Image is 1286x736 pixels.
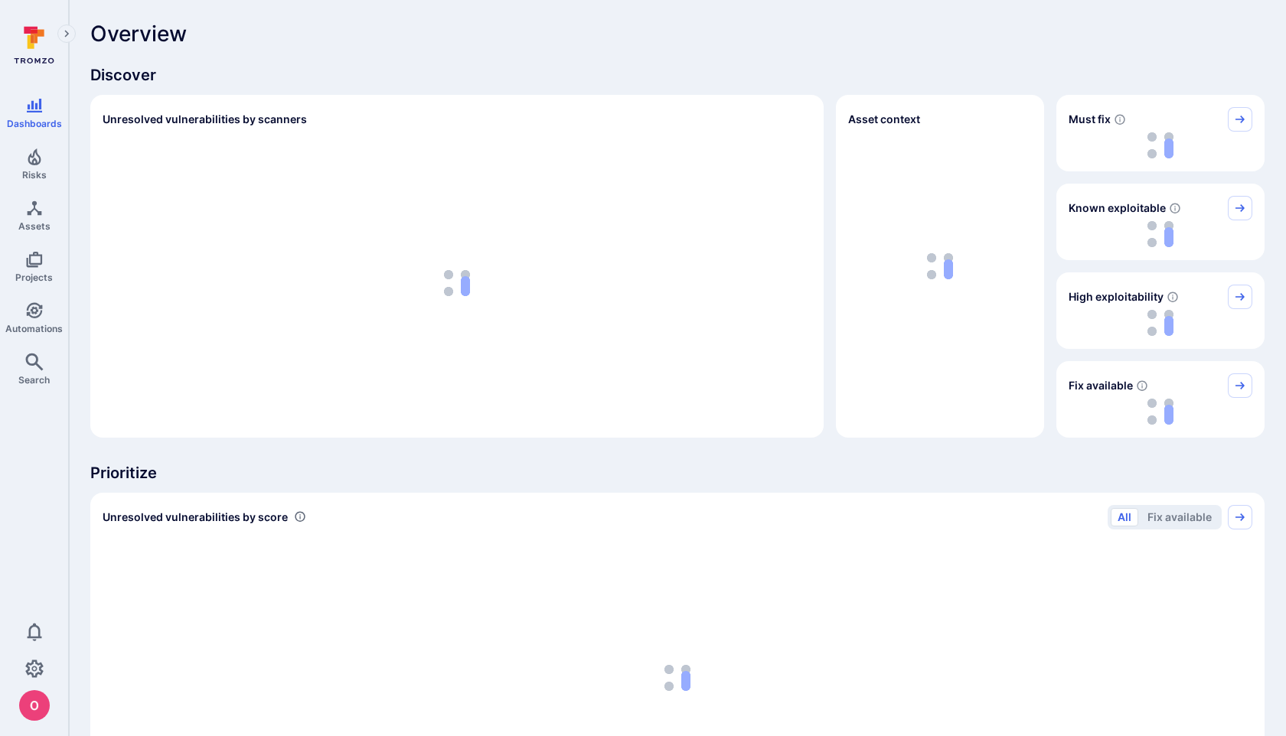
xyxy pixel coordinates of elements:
div: loading spinner [1069,220,1252,248]
i: Expand navigation menu [61,28,72,41]
button: Fix available [1141,508,1219,526]
span: Overview [90,21,187,46]
img: Loading... [1147,221,1173,247]
span: Prioritize [90,462,1265,484]
div: loading spinner [103,141,811,425]
div: Known exploitable [1056,184,1265,260]
span: Fix available [1069,378,1133,393]
button: All [1111,508,1138,526]
svg: EPSS score ≥ 0.7 [1167,291,1179,303]
div: Number of vulnerabilities in status 'Open' 'Triaged' and 'In process' grouped by score [294,509,306,525]
span: Dashboards [7,118,62,129]
div: loading spinner [1069,398,1252,425]
svg: Confirmed exploitable by KEV [1169,202,1181,214]
img: ACg8ocJcCe-YbLxGm5tc0PuNRxmgP8aEm0RBXn6duO8aeMVK9zjHhw=s96-c [19,690,50,721]
div: Must fix [1056,95,1265,171]
div: Fix available [1056,361,1265,438]
div: oleg malkov [19,690,50,721]
img: Loading... [444,270,470,296]
div: High exploitability [1056,272,1265,349]
div: loading spinner [1069,309,1252,337]
img: Loading... [1147,310,1173,336]
svg: Vulnerabilities with fix available [1136,379,1148,392]
span: Projects [15,272,53,283]
img: Loading... [1147,399,1173,425]
h2: Unresolved vulnerabilities by scanners [103,112,307,127]
span: Asset context [848,112,920,127]
span: Risks [22,169,47,181]
svg: Risk score >=40 , missed SLA [1114,113,1126,125]
img: Loading... [664,665,690,691]
span: Assets [18,220,51,232]
img: Loading... [1147,132,1173,158]
span: Search [18,374,50,386]
span: Must fix [1069,112,1111,127]
span: Known exploitable [1069,200,1166,216]
div: loading spinner [1069,132,1252,159]
span: Discover [90,64,1265,86]
span: Automations [5,323,63,334]
span: Unresolved vulnerabilities by score [103,510,288,525]
span: High exploitability [1069,289,1164,304]
button: Expand navigation menu [57,24,76,43]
